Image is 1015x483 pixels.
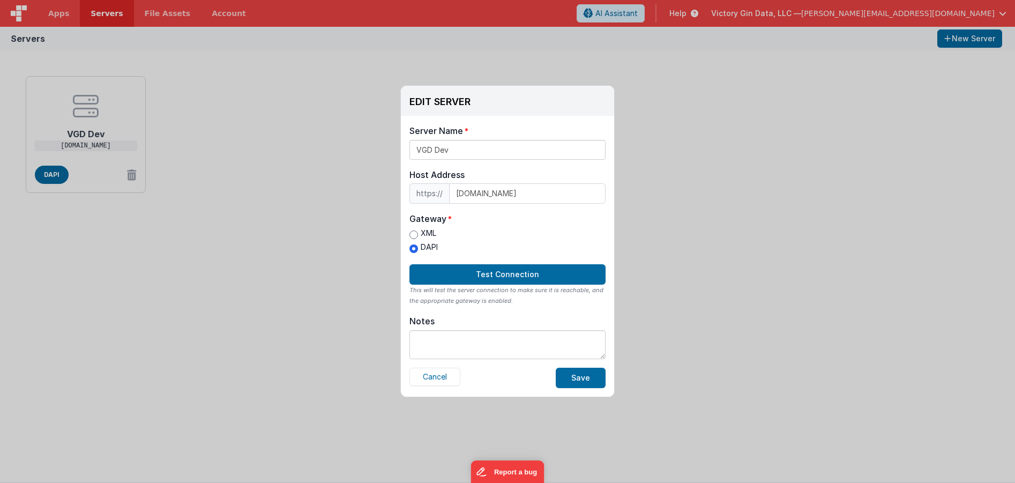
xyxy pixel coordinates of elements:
div: Server Name [409,124,463,137]
div: Notes [409,316,435,326]
label: DAPI [409,242,438,253]
input: DAPI [409,244,418,253]
input: IP or domain name [449,183,606,204]
label: XML [409,228,438,239]
h3: EDIT SERVER [409,96,471,107]
input: XML [409,231,418,239]
div: Gateway [409,212,446,225]
div: This will test the server connection to make sure it is reachable, and the appropriate gateway is... [409,285,606,306]
div: Host Address [409,168,606,181]
button: Cancel [409,368,460,386]
input: My Server [409,140,606,160]
button: Test Connection [409,264,606,285]
iframe: Marker.io feedback button [471,460,544,483]
button: Save [556,368,606,388]
span: https:// [409,183,449,204]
